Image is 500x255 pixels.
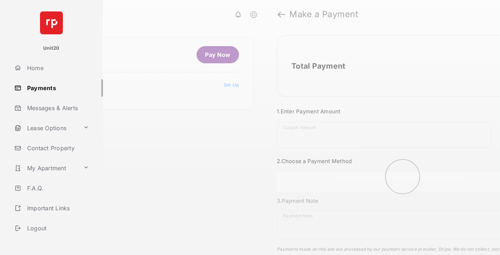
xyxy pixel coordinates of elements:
[43,45,60,52] p: Unit20
[11,139,103,157] a: Contact Property
[11,99,103,117] a: Messages & Alerts
[11,200,92,217] a: Important Links
[11,160,80,177] a: My Apartment
[11,119,80,137] a: Lease Options
[11,59,103,77] a: Home
[11,220,103,237] a: Logout
[291,62,345,70] h2: Total Payment
[11,180,103,197] a: F.A.Q.
[40,11,63,34] img: svg+xml;base64,PHN2ZyB4bWxucz0iaHR0cDovL3d3dy53My5vcmcvMjAwMC9zdmciIHdpZHRoPSI2NCIgaGVpZ2h0PSI2NC...
[289,10,358,19] strong: Make a Payment
[224,82,239,88] a: Set Up
[11,79,103,97] a: Payments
